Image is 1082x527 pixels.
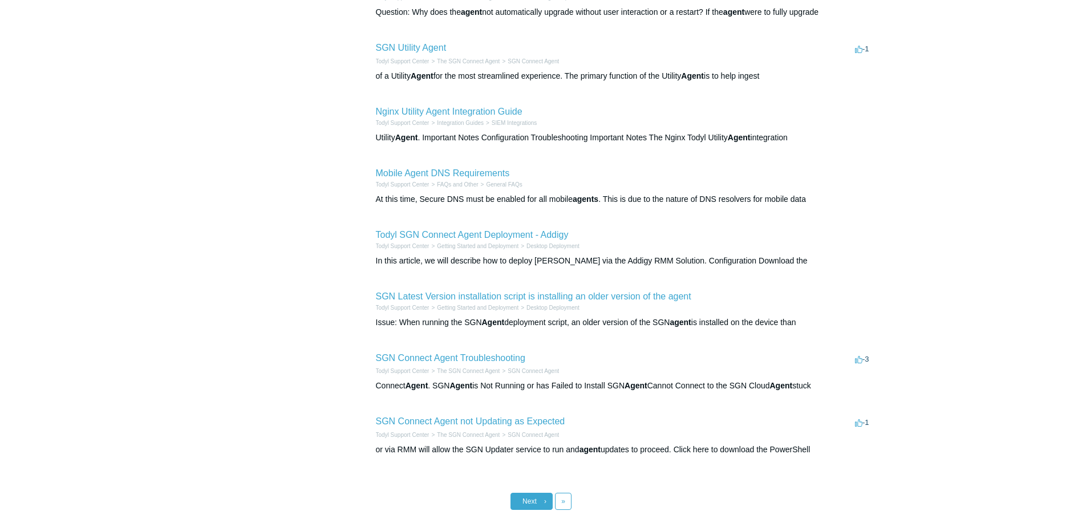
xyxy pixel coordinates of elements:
[376,432,429,438] a: Todyl Support Center
[670,318,691,327] em: agent
[437,432,500,438] a: The SGN Connect Agent
[522,497,537,505] span: Next
[723,7,744,17] em: agent
[376,168,510,178] a: Mobile Agent DNS Requirements
[437,243,518,249] a: Getting Started and Deployment
[681,71,704,80] em: Agent
[429,367,500,375] li: The SGN Connect Agent
[437,58,500,64] a: The SGN Connect Agent
[500,57,559,66] li: SGN Connect Agent
[625,381,647,390] em: Agent
[376,107,522,116] a: Nginx Utility Agent Integration Guide
[376,43,447,52] a: SGN Utility Agent
[573,194,598,204] em: agents
[429,180,478,189] li: FAQs and Other
[492,120,537,126] a: SIEM Integrations
[376,132,872,144] div: Utility . Important Notes Configuration Troubleshooting Important Notes The Nginx Todyl Utility i...
[429,119,484,127] li: Integration Guides
[855,418,869,427] span: -1
[500,367,559,375] li: SGN Connect Agent
[437,120,484,126] a: Integration Guides
[518,242,580,250] li: Desktop Deployment
[449,381,472,390] em: Agent
[376,120,429,126] a: Todyl Support Center
[376,193,872,205] div: At this time, Secure DNS must be enabled for all mobile . This is due to the nature of DNS resolv...
[561,497,565,505] span: »
[437,181,478,188] a: FAQs and Other
[376,70,872,82] div: of a Utility for the most streamlined experience. The primary function of the Utility is to help ...
[376,242,429,250] li: Todyl Support Center
[437,368,500,374] a: The SGN Connect Agent
[429,242,518,250] li: Getting Started and Deployment
[429,431,500,439] li: The SGN Connect Agent
[500,431,559,439] li: SGN Connect Agent
[376,305,429,311] a: Todyl Support Center
[526,305,580,311] a: Desktop Deployment
[376,367,429,375] li: Todyl Support Center
[484,119,537,127] li: SIEM Integrations
[376,368,429,374] a: Todyl Support Center
[855,355,869,363] span: -3
[376,303,429,312] li: Todyl Support Center
[376,380,872,392] div: Connect . SGN is Not Running or has Failed to Install SGN Cannot Connect to the SGN Cloud stuck
[510,493,553,510] a: Next
[855,44,869,53] span: -1
[437,305,518,311] a: Getting Started and Deployment
[395,133,418,142] em: Agent
[770,381,793,390] em: Agent
[376,431,429,439] li: Todyl Support Center
[376,243,429,249] a: Todyl Support Center
[376,444,872,456] div: or via RMM will allow the SGN Updater service to run and updates to proceed. Click here to downlo...
[411,71,433,80] em: Agent
[429,57,500,66] li: The SGN Connect Agent
[376,180,429,189] li: Todyl Support Center
[518,303,580,312] li: Desktop Deployment
[461,7,482,17] em: agent
[376,181,429,188] a: Todyl Support Center
[429,303,518,312] li: Getting Started and Deployment
[526,243,580,249] a: Desktop Deployment
[486,181,522,188] a: General FAQs
[482,318,505,327] em: Agent
[376,58,429,64] a: Todyl Support Center
[376,317,872,329] div: Issue: When running the SGN deployment script, an older version of the SGN is installed on the de...
[406,381,428,390] em: Agent
[508,58,559,64] a: SGN Connect Agent
[508,368,559,374] a: SGN Connect Agent
[376,230,569,240] a: Todyl SGN Connect Agent Deployment - Addigy
[376,353,525,363] a: SGN Connect Agent Troubleshooting
[508,432,559,438] a: SGN Connect Agent
[376,416,565,426] a: SGN Connect Agent not Updating as Expected
[376,291,691,301] a: SGN Latest Version installation script is installing an older version of the agent
[580,445,601,454] em: agent
[376,57,429,66] li: Todyl Support Center
[728,133,751,142] em: Agent
[376,255,872,267] div: In this article, we will describe how to deploy [PERSON_NAME] via the Addigy RMM Solution. Config...
[544,497,546,505] span: ›
[376,119,429,127] li: Todyl Support Center
[479,180,522,189] li: General FAQs
[376,6,872,18] div: Question: Why does the not automatically upgrade without user interaction or a restart? If the we...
